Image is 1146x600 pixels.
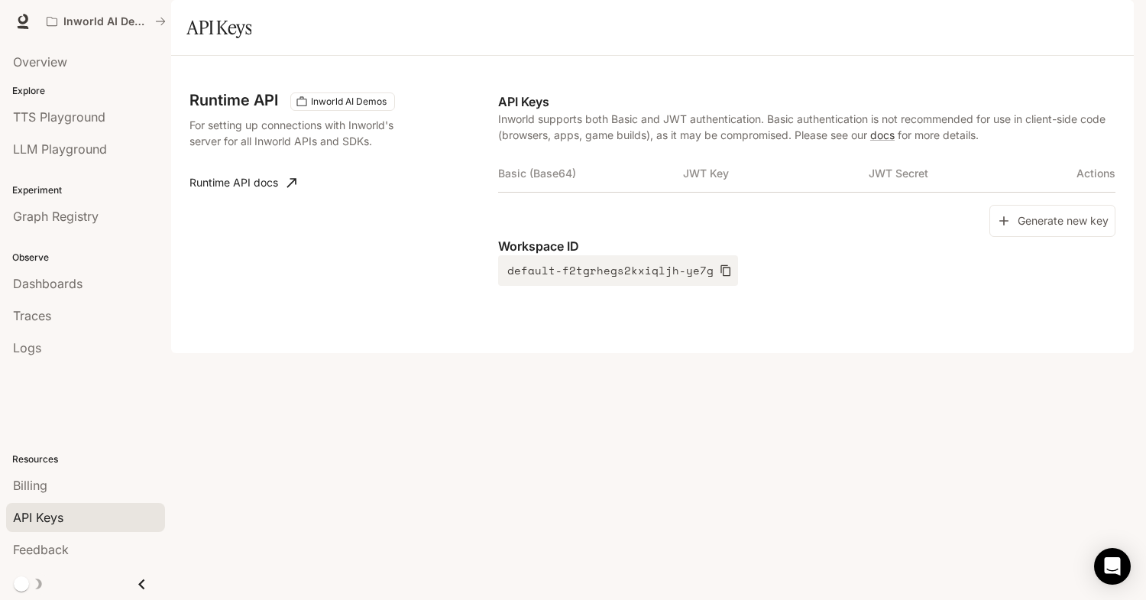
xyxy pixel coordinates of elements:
[498,92,1115,111] p: API Keys
[498,111,1115,143] p: Inworld supports both Basic and JWT authentication. Basic authentication is not recommended for u...
[498,155,683,192] th: Basic (Base64)
[989,205,1115,238] button: Generate new key
[183,167,303,198] a: Runtime API docs
[498,255,738,286] button: default-f2tgrhegs2kxiqljh-ye7g
[498,237,1115,255] p: Workspace ID
[305,95,393,109] span: Inworld AI Demos
[1054,155,1115,192] th: Actions
[63,15,149,28] p: Inworld AI Demos
[870,128,895,141] a: docs
[290,92,395,111] div: These keys will apply to your current workspace only
[1094,548,1131,585] div: Open Intercom Messenger
[189,92,278,108] h3: Runtime API
[189,117,412,149] p: For setting up connections with Inworld's server for all Inworld APIs and SDKs.
[869,155,1054,192] th: JWT Secret
[683,155,868,192] th: JWT Key
[40,6,173,37] button: All workspaces
[186,12,251,43] h1: API Keys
